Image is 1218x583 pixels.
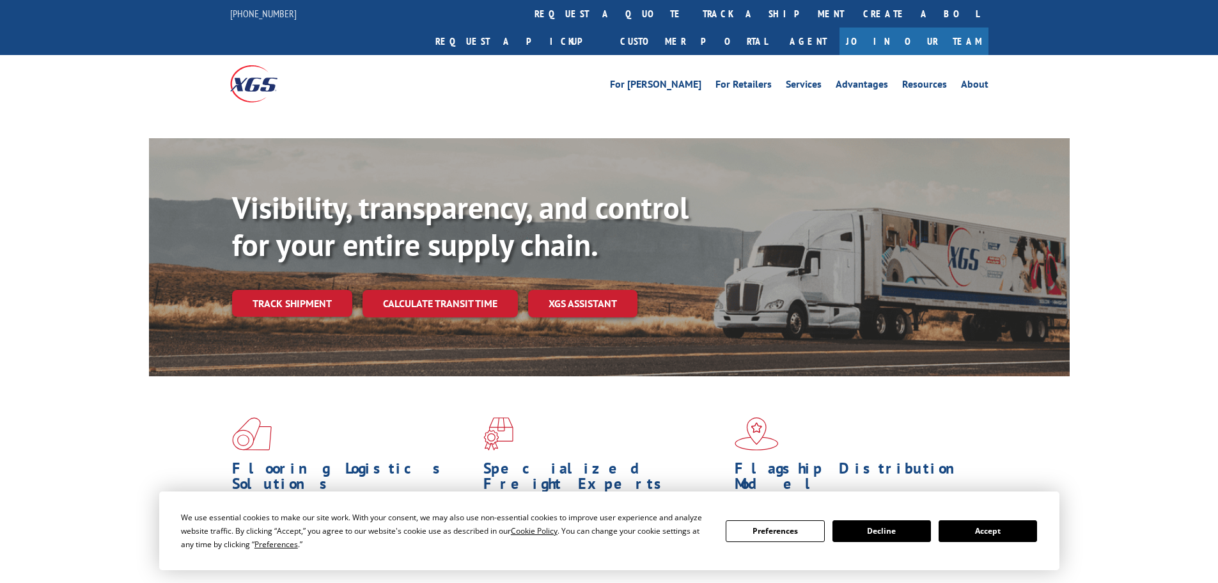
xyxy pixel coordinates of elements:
[902,79,947,93] a: Resources
[735,461,976,498] h1: Flagship Distribution Model
[363,290,518,317] a: Calculate transit time
[230,7,297,20] a: [PHONE_NUMBER]
[254,539,298,550] span: Preferences
[528,290,637,317] a: XGS ASSISTANT
[961,79,988,93] a: About
[836,79,888,93] a: Advantages
[232,290,352,317] a: Track shipment
[426,28,611,55] a: Request a pickup
[715,79,772,93] a: For Retailers
[735,417,779,451] img: xgs-icon-flagship-distribution-model-red
[611,28,777,55] a: Customer Portal
[777,28,839,55] a: Agent
[232,188,689,264] b: Visibility, transparency, and control for your entire supply chain.
[511,525,558,536] span: Cookie Policy
[786,79,822,93] a: Services
[839,28,988,55] a: Join Our Team
[483,417,513,451] img: xgs-icon-focused-on-flooring-red
[181,511,710,551] div: We use essential cookies to make our site work. With your consent, we may also use non-essential ...
[159,491,1059,570] div: Cookie Consent Prompt
[726,520,824,542] button: Preferences
[232,461,474,498] h1: Flooring Logistics Solutions
[610,79,701,93] a: For [PERSON_NAME]
[832,520,931,542] button: Decline
[939,520,1037,542] button: Accept
[232,417,272,451] img: xgs-icon-total-supply-chain-intelligence-red
[483,461,725,498] h1: Specialized Freight Experts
